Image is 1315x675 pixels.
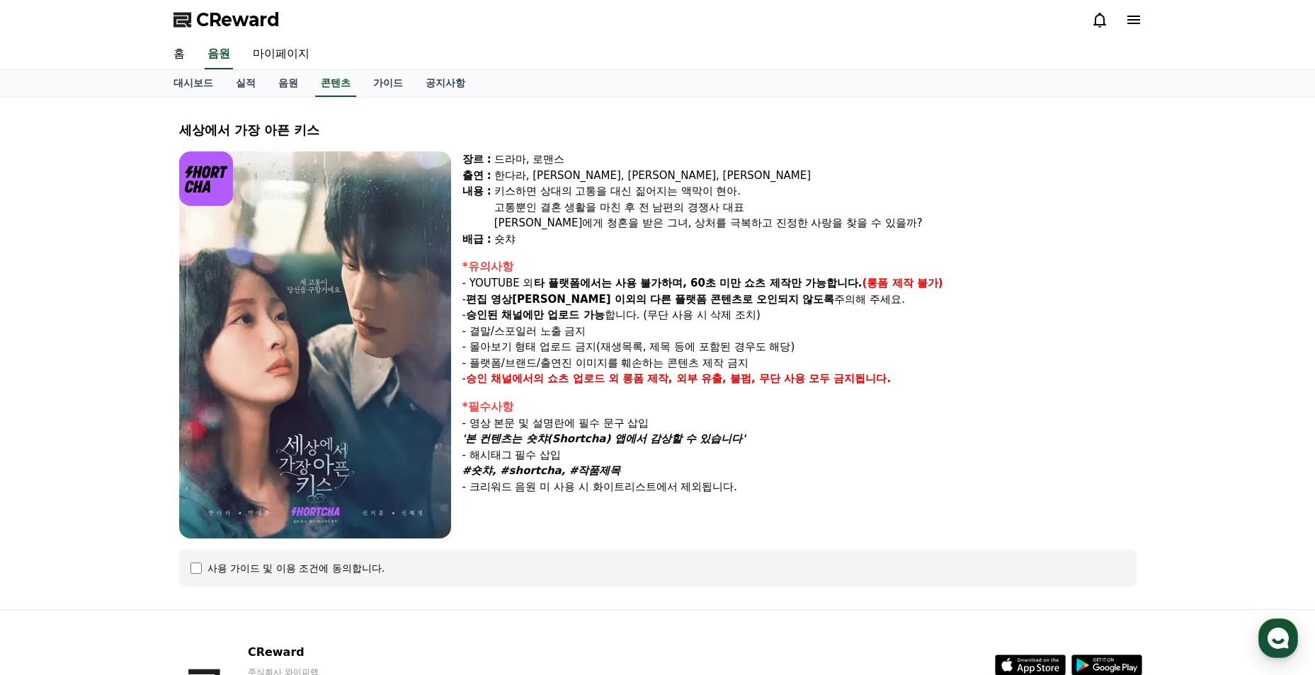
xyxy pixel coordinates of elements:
[494,168,1137,184] div: 한다라, [PERSON_NAME], [PERSON_NAME], [PERSON_NAME]
[462,371,1137,387] p: -
[179,120,1137,140] div: 세상에서 가장 아픈 키스
[462,231,491,248] div: 배급 :
[494,215,1137,231] div: [PERSON_NAME]에게 청혼을 받은 그녀, 상처를 극복하고 진정한 사랑을 찾을 수 있을까?
[462,275,1137,292] p: - YOUTUBE 외
[162,70,224,97] a: 대시보드
[622,372,892,385] strong: 롱폼 제작, 외부 유출, 불펌, 무단 사용 모두 금지됩니다.
[462,447,1137,463] p: - 해시태그 필수 삽입
[534,277,863,289] strong: 타 플랫폼에서는 사용 불가하며, 60초 미만 쇼츠 제작만 가능합니다.
[494,200,1137,216] div: 고통뿐인 결혼 생활을 마친 후 전 남편의 경쟁사 대표
[362,70,414,97] a: 가이드
[650,293,835,306] strong: 다른 플랫폼 콘텐츠로 오인되지 않도록
[462,151,491,168] div: 장르 :
[462,464,621,477] em: #숏챠, #shortcha, #작품제목
[462,168,491,184] div: 출연 :
[494,183,1137,200] div: 키스하면 상대의 고통을 대신 짊어지는 액막이 현아.
[466,308,605,321] strong: 승인된 채널에만 업로드 가능
[315,70,356,97] a: 콘텐츠
[462,415,1137,432] p: - 영상 본문 및 설명란에 필수 문구 삽입
[162,40,196,69] a: 홈
[462,339,1137,355] p: - 몰아보기 형태 업로드 금지(재생목록, 제목 등에 포함된 경우도 해당)
[462,398,1137,415] div: *필수사항
[494,231,1137,248] div: 숏챠
[173,8,280,31] a: CReward
[196,8,280,31] span: CReward
[466,372,619,385] strong: 승인 채널에서의 쇼츠 업로드 외
[462,355,1137,371] p: - 플랫폼/브랜드/출연진 이미지를 훼손하는 콘텐츠 제작 금지
[241,40,321,69] a: 마이페이지
[414,70,477,97] a: 공지사항
[205,40,233,69] a: 음원
[179,151,451,538] img: video
[466,293,647,306] strong: 편집 영상[PERSON_NAME] 이외의
[462,479,1137,495] p: - 크리워드 음원 미 사용 시 화이트리스트에서 제외됩니다.
[462,258,1137,275] div: *유의사항
[207,561,385,575] div: 사용 가이드 및 이용 조건에 동의합니다.
[494,151,1137,168] div: 드라마, 로맨스
[462,432,746,445] em: '본 컨텐츠는 숏챠(Shortcha) 앱에서 감상할 수 있습니다'
[462,183,491,231] div: 내용 :
[248,644,421,661] p: CReward
[863,277,943,289] strong: (롱폼 제작 불가)
[462,323,1137,340] p: - 결말/스포일러 노출 금지
[224,70,267,97] a: 실적
[267,70,309,97] a: 음원
[179,151,234,206] img: logo
[462,307,1137,323] p: - 합니다. (무단 사용 시 삭제 조치)
[462,292,1137,308] p: - 주의해 주세요.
